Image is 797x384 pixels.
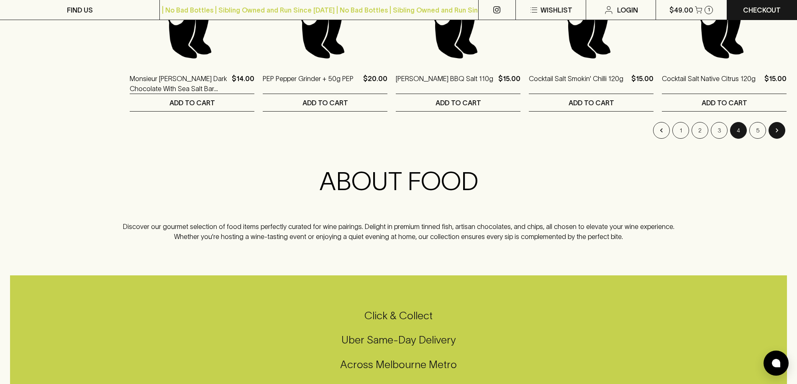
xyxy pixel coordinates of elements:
p: ADD TO CART [436,98,481,108]
button: Go to next page [769,122,785,139]
p: $14.00 [232,74,254,94]
button: ADD TO CART [396,94,520,111]
button: Go to page 2 [692,122,708,139]
button: Go to previous page [653,122,670,139]
p: $20.00 [363,74,387,94]
nav: pagination navigation [130,122,787,139]
button: ADD TO CART [130,94,254,111]
p: FIND US [67,5,93,15]
a: Cocktail Salt Smokin' Chilli 120g [529,74,623,94]
h2: ABOUT FOOD [120,166,678,196]
img: bubble-icon [772,359,780,367]
p: ADD TO CART [569,98,614,108]
button: ADD TO CART [529,94,653,111]
h5: Click & Collect [10,309,787,323]
p: Discover our gourmet selection of food items perfectly curated for wine pairings. Delight in prem... [120,221,678,242]
button: Go to page 1 [672,122,689,139]
p: ADD TO CART [302,98,348,108]
h5: Uber Same-Day Delivery [10,333,787,347]
a: [PERSON_NAME] BBQ Salt 110g [396,74,493,94]
p: ADD TO CART [169,98,215,108]
button: Go to page 5 [749,122,766,139]
p: $15.00 [631,74,653,94]
a: PEP Pepper Grinder + 50g PEP [263,74,354,94]
button: Go to page 3 [711,122,728,139]
p: Checkout [743,5,781,15]
p: $15.00 [764,74,787,94]
p: Login [617,5,638,15]
a: Cocktail Salt Native Citrus 120g [662,74,756,94]
h5: Across Melbourne Metro [10,358,787,371]
p: $49.00 [669,5,693,15]
p: 1 [708,8,710,12]
button: page 4 [730,122,747,139]
p: Wishlist [541,5,572,15]
button: ADD TO CART [263,94,387,111]
p: ADD TO CART [702,98,747,108]
a: Monsieur [PERSON_NAME] Dark Chocolate With Sea Salt Bar 80g [130,74,228,94]
p: $15.00 [498,74,520,94]
button: ADD TO CART [662,94,787,111]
